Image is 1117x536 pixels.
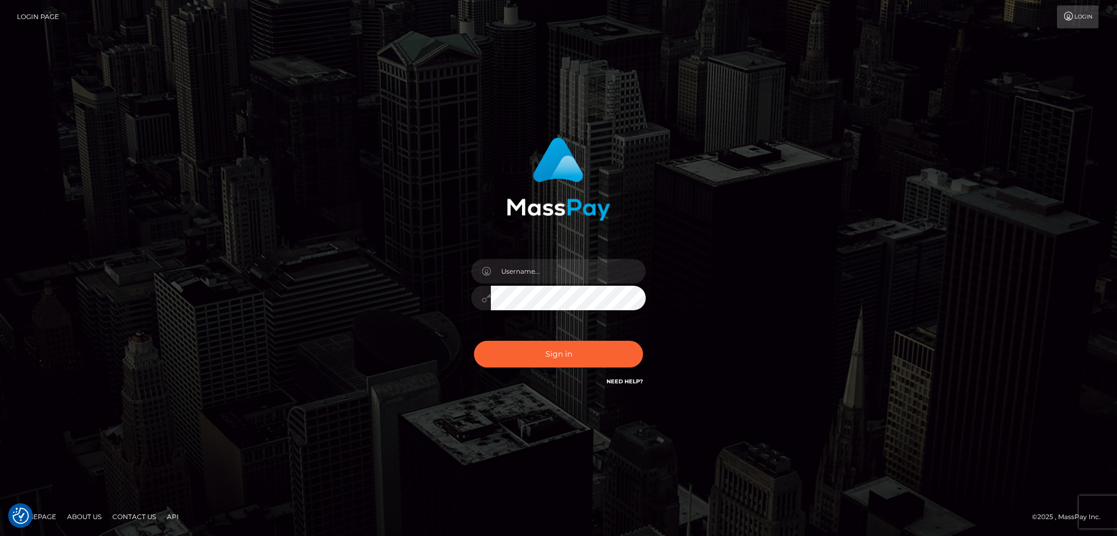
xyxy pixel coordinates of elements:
[17,5,59,28] a: Login Page
[474,341,643,368] button: Sign in
[63,508,106,525] a: About Us
[1032,511,1109,523] div: © 2025 , MassPay Inc.
[12,508,61,525] a: Homepage
[13,508,29,524] button: Consent Preferences
[1057,5,1098,28] a: Login
[606,378,643,385] a: Need Help?
[491,259,646,284] input: Username...
[108,508,160,525] a: Contact Us
[163,508,183,525] a: API
[13,508,29,524] img: Revisit consent button
[507,137,610,221] img: MassPay Login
